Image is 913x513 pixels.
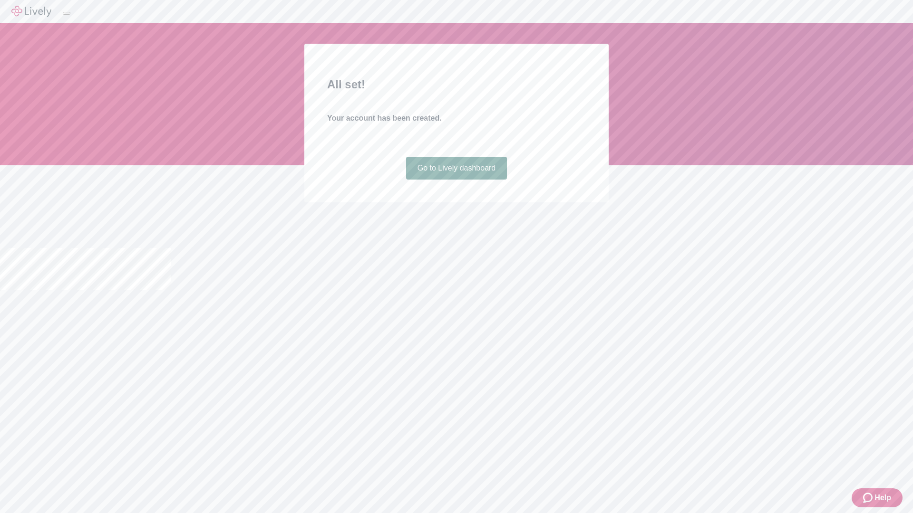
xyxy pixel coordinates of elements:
[852,488,903,507] button: Zendesk support iconHelp
[63,12,70,15] button: Log out
[874,492,891,503] span: Help
[11,6,51,17] img: Lively
[863,492,874,503] svg: Zendesk support icon
[327,76,586,93] h2: All set!
[327,113,586,124] h4: Your account has been created.
[406,157,507,180] a: Go to Lively dashboard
